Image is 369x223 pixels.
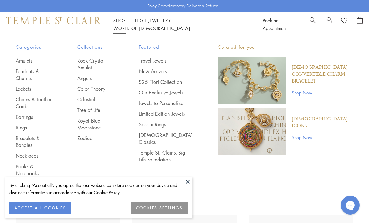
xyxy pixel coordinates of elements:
a: Book an Appointment [263,17,286,31]
a: [DEMOGRAPHIC_DATA] Classics [139,132,193,145]
iframe: Gorgias live chat messenger [338,194,363,217]
img: Temple St. Clair [6,17,101,24]
a: Search [310,17,316,32]
a: Zodiac [77,135,114,142]
a: Earrings [16,114,52,120]
a: Jewels to Personalize [139,100,193,107]
a: Books & Notebooks [16,163,52,177]
span: Featured [139,43,193,51]
a: Open Shopping Bag [357,17,363,32]
a: Chains & Leather Cords [16,96,52,110]
a: Tree of Life [77,107,114,114]
button: COOKIES SETTINGS [131,202,188,214]
a: Our Exclusive Jewels [139,89,193,96]
a: Sassini Rings [139,121,193,128]
a: Angels [77,75,114,82]
a: Necklaces [16,152,52,159]
a: Shop Now [292,134,353,141]
a: [DEMOGRAPHIC_DATA] Convertible Charm Bracelet [292,64,353,85]
a: World of [DEMOGRAPHIC_DATA]World of [DEMOGRAPHIC_DATA] [113,25,190,31]
a: Travel Jewels [139,57,193,64]
a: Royal Blue Moonstone [77,117,114,131]
a: Amulets [16,57,52,64]
a: Rock Crystal Amulet [77,57,114,71]
span: Collections [77,43,114,51]
a: [DEMOGRAPHIC_DATA] Icons [292,116,353,129]
a: Rings [16,124,52,131]
a: Limited Edition Jewels [139,110,193,117]
p: Enjoy Complimentary Delivery & Returns [148,3,219,9]
a: View Wishlist [341,17,347,26]
a: Shop Now [292,89,353,96]
a: Bracelets & Bangles [16,135,52,149]
div: By clicking “Accept all”, you agree that our website can store cookies on your device and disclos... [9,182,188,196]
a: Color Theory [77,85,114,92]
a: New Arrivals [139,68,193,75]
span: Categories [16,43,52,51]
a: Temple St. Clair x Big Life Foundation [139,149,193,163]
a: High JewelleryHigh Jewellery [135,17,171,23]
a: Celestial [77,96,114,103]
a: ShopShop [113,17,126,23]
nav: Main navigation [113,17,249,32]
a: Lockets [16,85,52,92]
a: Pendants & Charms [16,68,52,82]
p: Curated for you [218,43,353,51]
a: S25 Fiori Collection [139,79,193,85]
button: ACCEPT ALL COOKIES [9,202,71,214]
